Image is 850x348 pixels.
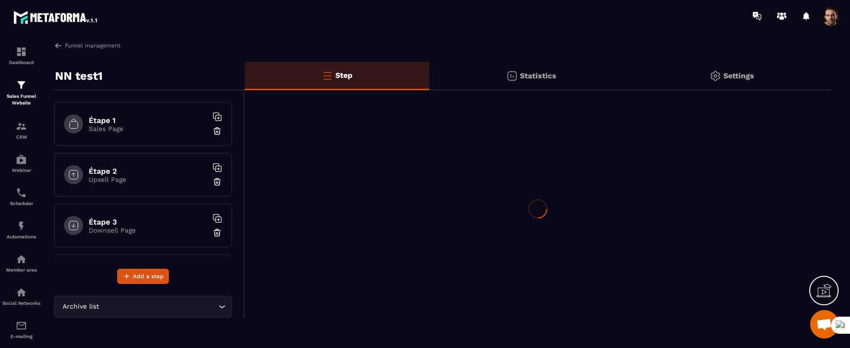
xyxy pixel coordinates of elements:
a: automationsautomationsWebinar [2,147,40,180]
img: arrow [54,41,63,50]
a: automationsautomationsAutomations [2,213,40,246]
img: formation [16,121,27,132]
button: Add a step [117,269,169,284]
p: Automations [2,234,40,239]
h6: Étape 1 [89,116,207,125]
span: Archive list [60,301,101,312]
img: scheduler [16,187,27,198]
a: schedulerschedulerScheduler [2,180,40,213]
p: CRM [2,134,40,140]
p: Statistics [520,71,556,80]
img: email [16,320,27,331]
img: logo [13,9,99,26]
img: setting-gr.5f69749f.svg [710,70,721,82]
a: formationformationCRM [2,113,40,147]
img: formation [16,79,27,91]
p: Step [335,71,352,80]
span: Add a step [133,272,164,281]
p: Sales Page [89,125,207,132]
p: E-mailing [2,334,40,339]
img: trash [212,177,222,187]
p: Webinar [2,168,40,173]
a: emailemailE-mailing [2,313,40,346]
img: trash [212,228,222,237]
img: formation [16,46,27,57]
p: Dashboard [2,60,40,65]
p: Downsell Page [89,226,207,234]
p: Settings [723,71,754,80]
img: stats.20deebd0.svg [506,70,517,82]
a: Funnel management [54,41,120,50]
img: social-network [16,287,27,298]
img: automations [16,154,27,165]
img: automations [16,220,27,232]
a: formationformationSales Funnel Website [2,72,40,113]
p: Sales Funnel Website [2,93,40,106]
img: bars-o.4a397970.svg [322,70,333,81]
div: Search for option [54,296,232,318]
input: Search for option [101,301,216,312]
a: Mở cuộc trò chuyện [810,310,839,339]
p: Upsell Page [89,176,207,183]
img: automations [16,254,27,265]
img: trash [212,126,222,136]
a: social-networksocial-networkSocial Networks [2,280,40,313]
h6: Étape 3 [89,217,207,226]
p: NN test1 [55,66,102,85]
a: formationformationDashboard [2,39,40,72]
p: Member area [2,267,40,273]
p: Scheduler [2,201,40,206]
a: automationsautomationsMember area [2,246,40,280]
p: Social Networks [2,301,40,306]
h6: Étape 2 [89,167,207,176]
